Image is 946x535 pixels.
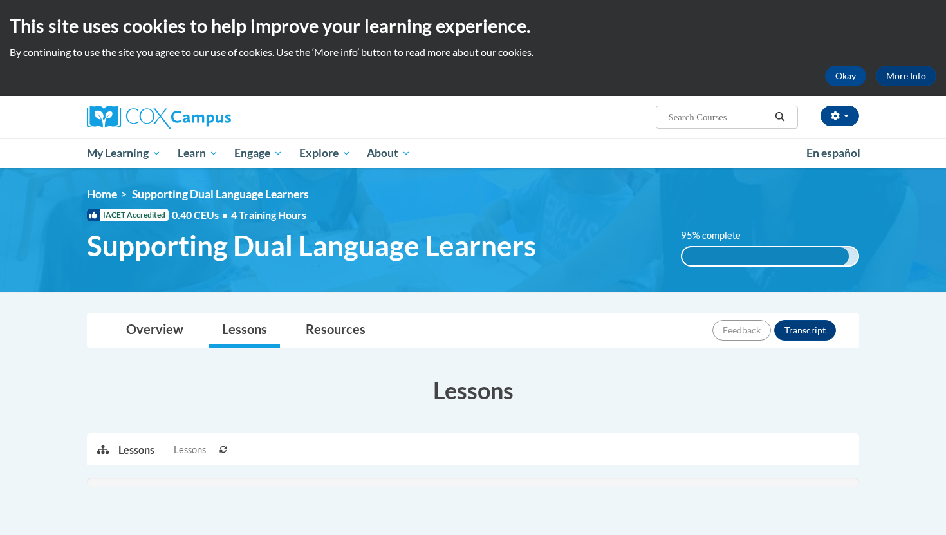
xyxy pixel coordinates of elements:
span: • [222,209,228,221]
input: Search Courses [667,109,770,125]
span: 0.40 CEUs [172,208,231,222]
a: About [359,138,420,168]
a: Lessons [209,314,280,348]
p: By continuing to use the site you agree to our use of cookies. Use the ‘More info’ button to read... [10,45,936,59]
h2: This site uses cookies to help improve your learning experience. [10,13,936,39]
a: En español [798,140,869,167]
img: Cox Campus [87,106,231,129]
span: Engage [234,145,283,161]
p: Lessons [118,443,154,457]
a: Cox Campus [87,106,331,129]
a: Explore [291,138,359,168]
button: Feedback [712,320,771,341]
a: Engage [226,138,291,168]
button: Okay [825,66,866,86]
span: Supporting Dual Language Learners [132,187,309,201]
span: IACET Accredited [87,209,169,221]
span: Lessons [174,443,206,457]
button: Search [770,109,790,125]
a: Learn [169,138,227,168]
span: En español [806,146,860,160]
button: Account Settings [821,106,859,126]
div: 95% complete [682,247,849,265]
button: Transcript [774,320,836,341]
span: Learn [178,145,218,161]
label: 95% complete [681,229,755,243]
h3: Lessons [87,374,859,406]
span: Explore [299,145,351,161]
div: Main menu [68,138,878,168]
a: Overview [113,314,196,348]
a: Resources [293,314,378,348]
a: Home [87,187,117,201]
a: My Learning [79,138,169,168]
span: 4 Training Hours [231,209,306,221]
span: Supporting Dual Language Learners [87,229,536,263]
span: My Learning [87,145,161,161]
span: About [367,145,411,161]
a: More Info [876,66,936,86]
